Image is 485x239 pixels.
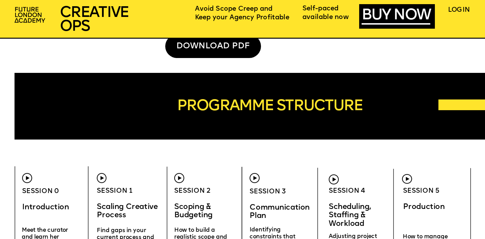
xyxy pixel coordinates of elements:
img: upload-60f0cde6-1fc7-443c-af28-15e41498aeec.png [402,174,412,184]
span: Session 4 [329,188,365,195]
span: Introduction [22,203,69,211]
span: PROGRAMME STRUCTURE [177,99,363,114]
span: Avoid Scope Creep and [195,6,273,13]
span: Self-paced [302,5,338,12]
span: Scoping & Budgeting [174,203,213,219]
img: upload-60f0cde6-1fc7-443c-af28-15e41498aeec.png [250,173,260,183]
span: Session 3 [250,188,286,195]
span: CREATIVE OPS [60,6,129,35]
img: upload-60f0cde6-1fc7-443c-af28-15e41498aeec.png [22,173,32,183]
span: Communication Plan [250,204,311,220]
span: Production [403,203,445,211]
img: upload-2f72e7a8-3806-41e8-b55b-d754ac055a4a.png [12,4,49,26]
a: LOG IN [448,7,469,14]
a: BUY NOW [362,8,430,25]
img: upload-60f0cde6-1fc7-443c-af28-15e41498aeec.png [174,173,184,183]
span: Scheduling, Staffing & Workload [329,203,373,228]
img: upload-60f0cde6-1fc7-443c-af28-15e41498aeec.png [97,173,107,183]
span: Session 2 [174,188,211,195]
span: Session 5 [403,188,439,195]
span: Keep your Agency Profitable [195,14,289,21]
span: Meet the curator [22,227,68,233]
img: upload-60f0cde6-1fc7-443c-af28-15e41498aeec.png [329,174,339,184]
span: Session 1 [97,188,133,195]
span: Session 0 [22,188,59,195]
span: available now [302,14,349,21]
span: Scaling Creative Process [97,203,160,219]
